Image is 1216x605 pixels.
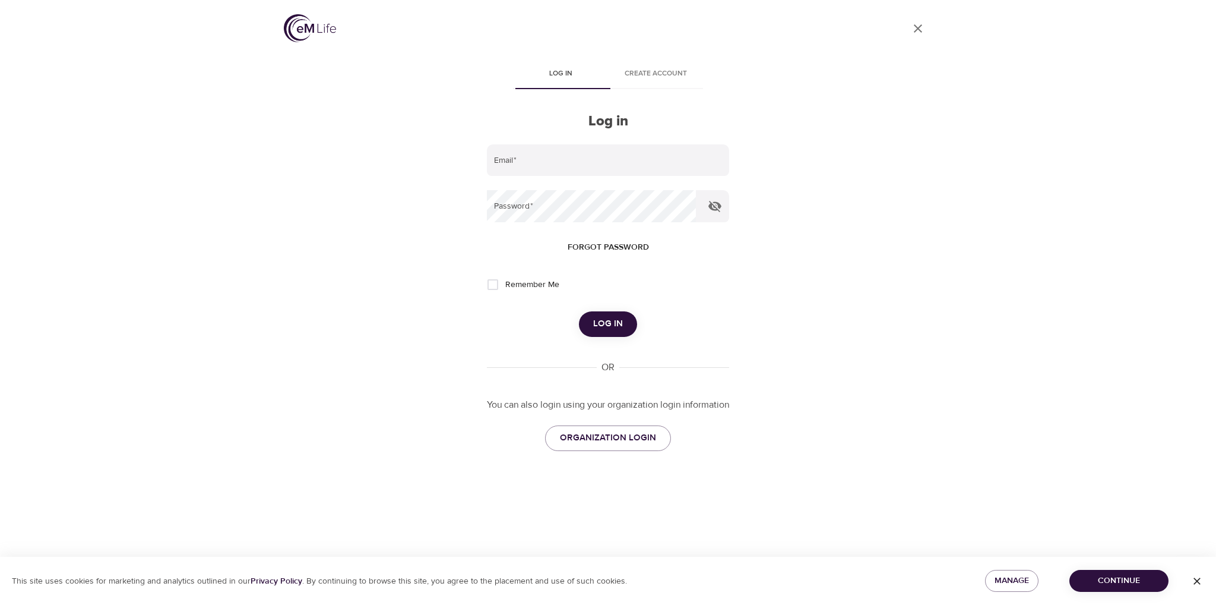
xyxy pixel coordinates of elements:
button: Manage [985,570,1038,592]
h2: Log in [487,113,729,130]
a: ORGANIZATION LOGIN [545,426,671,450]
span: Create account [615,68,696,80]
span: ORGANIZATION LOGIN [560,430,656,446]
span: Remember Me [505,279,559,291]
button: Forgot password [563,237,654,259]
span: Log in [520,68,601,80]
span: Log in [593,316,623,332]
span: Continue [1079,574,1159,588]
span: Forgot password [568,240,649,255]
a: close [904,14,932,43]
div: OR [597,361,619,374]
span: Manage [995,574,1029,588]
p: You can also login using your organization login information [487,398,729,412]
button: Log in [579,311,637,336]
div: disabled tabs example [487,61,729,89]
a: Privacy Policy [251,576,302,587]
button: Continue [1069,570,1168,592]
img: logo [284,14,336,42]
